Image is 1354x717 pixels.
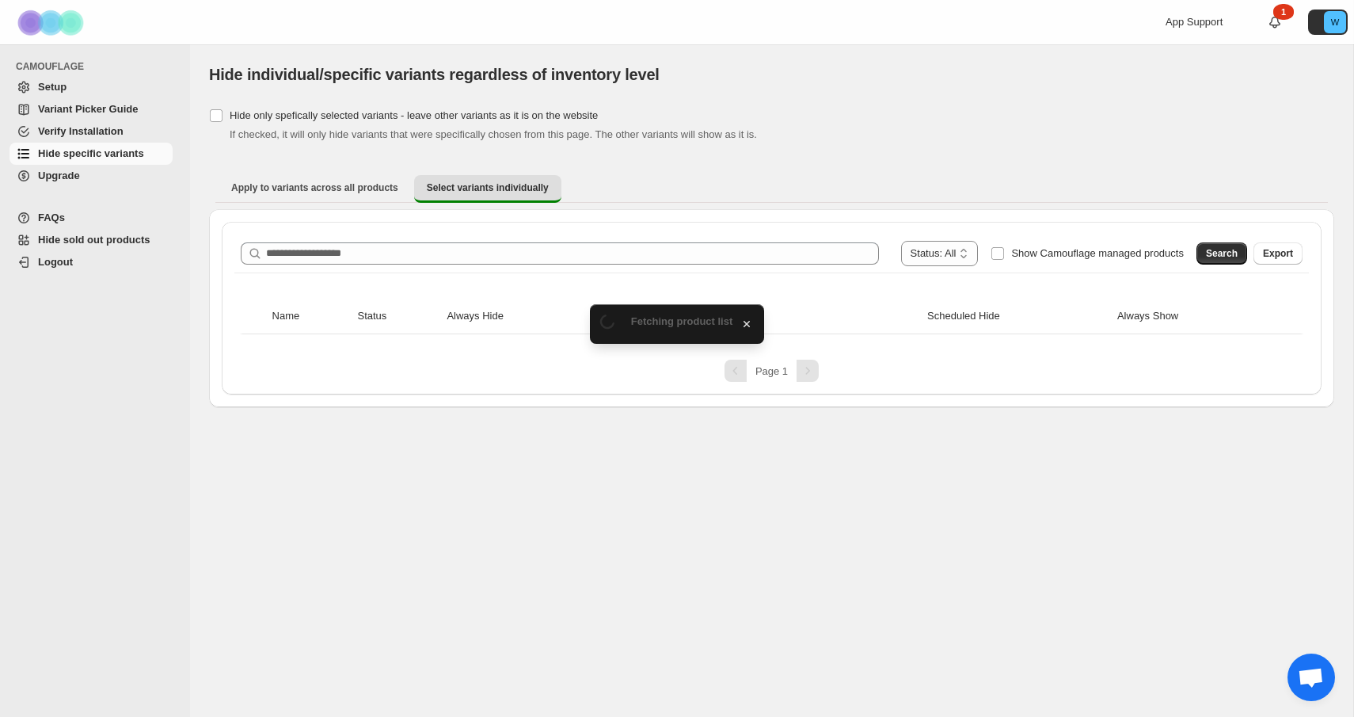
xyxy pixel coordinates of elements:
[1166,16,1223,28] span: App Support
[16,60,179,73] span: CAMOUFLAGE
[209,209,1334,407] div: Select variants individually
[230,128,757,140] span: If checked, it will only hide variants that were specifically chosen from this page. The other va...
[631,315,733,327] span: Fetching product list
[1263,247,1293,260] span: Export
[922,299,1112,334] th: Scheduled Hide
[1267,14,1283,30] a: 1
[10,165,173,187] a: Upgrade
[1011,247,1184,259] span: Show Camouflage managed products
[38,147,144,159] span: Hide specific variants
[1324,11,1346,33] span: Avatar with initials W
[1112,299,1276,334] th: Always Show
[231,181,398,194] span: Apply to variants across all products
[1287,654,1335,701] a: Open chat
[755,365,788,377] span: Page 1
[10,143,173,165] a: Hide specific variants
[10,98,173,120] a: Variant Picker Guide
[38,212,65,223] span: FAQs
[38,103,138,115] span: Variant Picker Guide
[595,299,922,334] th: Selected/Excluded Countries
[1273,4,1294,20] div: 1
[209,66,660,83] span: Hide individual/specific variants regardless of inventory level
[38,256,73,268] span: Logout
[38,125,124,137] span: Verify Installation
[230,109,598,121] span: Hide only spefically selected variants - leave other variants as it is on the website
[414,175,561,203] button: Select variants individually
[1331,17,1340,27] text: W
[38,234,150,246] span: Hide sold out products
[38,81,67,93] span: Setup
[442,299,595,334] th: Always Hide
[38,170,80,181] span: Upgrade
[13,1,92,44] img: Camouflage
[10,207,173,229] a: FAQs
[427,181,549,194] span: Select variants individually
[1253,242,1303,265] button: Export
[1206,247,1238,260] span: Search
[10,229,173,251] a: Hide sold out products
[10,251,173,273] a: Logout
[1308,10,1348,35] button: Avatar with initials W
[1196,242,1247,265] button: Search
[10,76,173,98] a: Setup
[234,360,1309,382] nav: Pagination
[10,120,173,143] a: Verify Installation
[353,299,443,334] th: Status
[268,299,353,334] th: Name
[219,175,411,200] button: Apply to variants across all products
